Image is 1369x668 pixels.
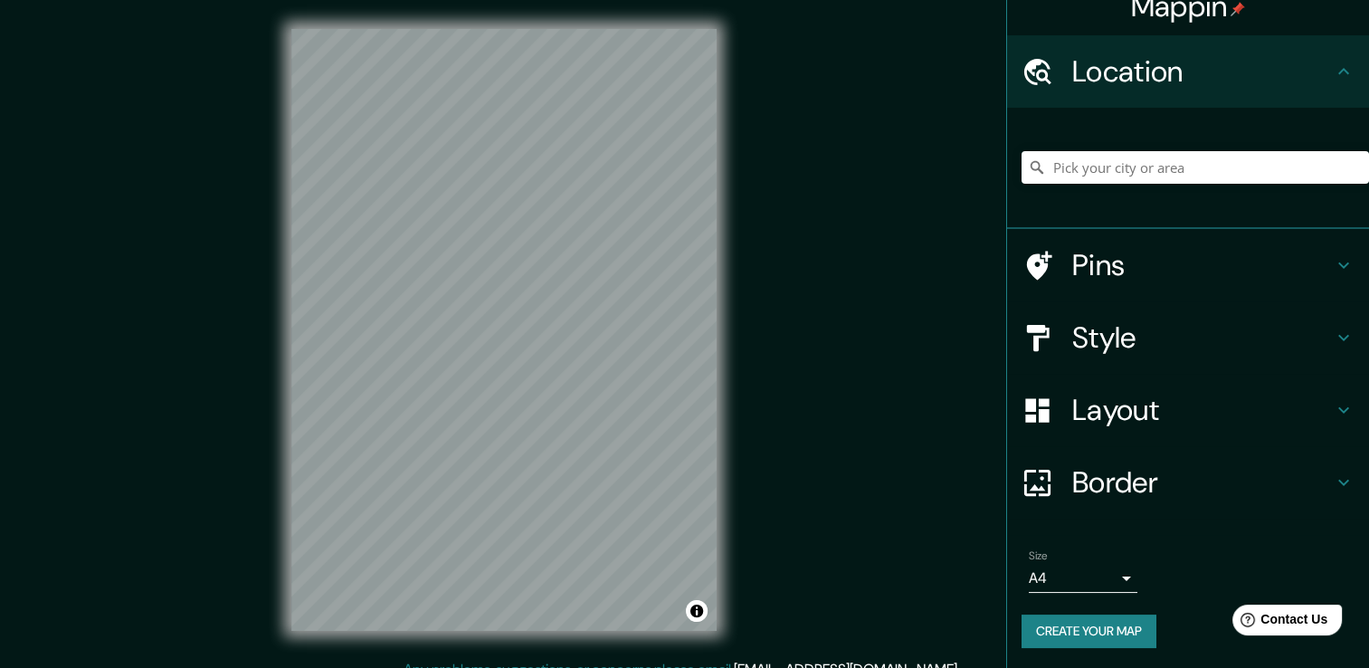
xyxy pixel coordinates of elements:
[1007,374,1369,446] div: Layout
[1072,53,1333,90] h4: Location
[686,600,708,622] button: Toggle attribution
[291,29,717,631] canvas: Map
[1007,301,1369,374] div: Style
[1022,151,1369,184] input: Pick your city or area
[1029,564,1137,593] div: A4
[1072,392,1333,428] h4: Layout
[1022,615,1156,648] button: Create your map
[1007,446,1369,519] div: Border
[1007,35,1369,108] div: Location
[1007,229,1369,301] div: Pins
[1072,247,1333,283] h4: Pins
[1231,2,1245,16] img: pin-icon.png
[1072,320,1333,356] h4: Style
[1072,464,1333,501] h4: Border
[1208,597,1349,648] iframe: Help widget launcher
[1029,549,1048,564] label: Size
